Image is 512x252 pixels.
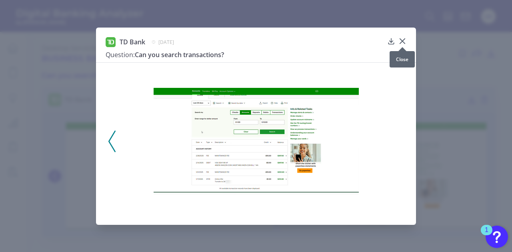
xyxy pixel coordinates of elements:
[120,38,145,46] span: TD Bank
[390,51,415,67] div: Close
[106,50,384,59] h3: Can you search transactions?
[485,230,488,240] div: 1
[158,39,174,46] span: [DATE]
[486,226,508,248] button: Open Resource Center, 1 new notification
[106,50,135,59] span: Question:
